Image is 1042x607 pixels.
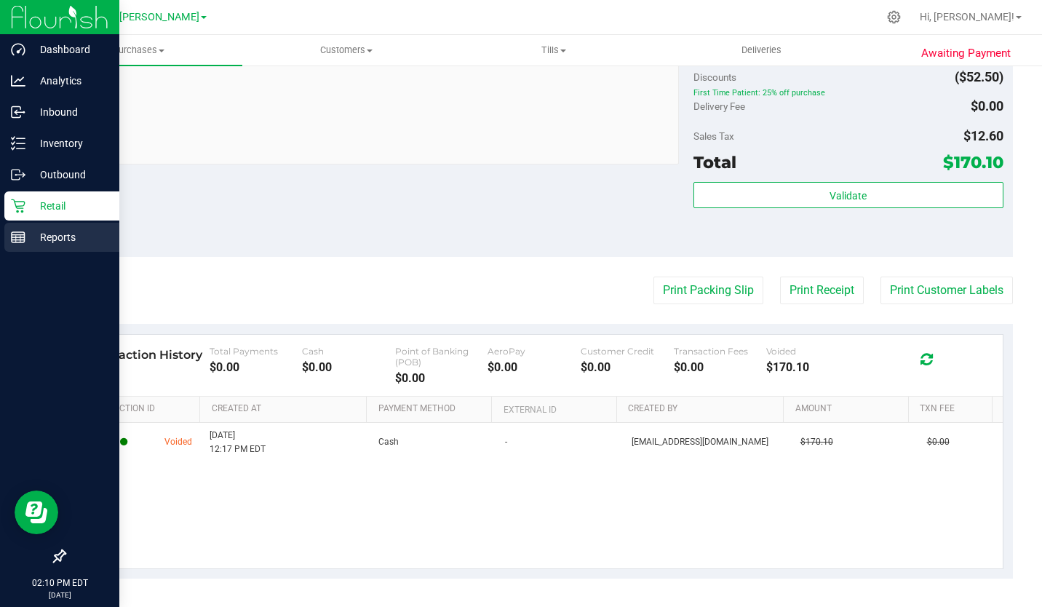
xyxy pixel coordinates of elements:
[15,491,58,534] iframe: Resource center
[302,360,395,374] div: $0.00
[7,590,113,600] p: [DATE]
[581,346,674,357] div: Customer Credit
[927,435,950,449] span: $0.00
[35,44,242,57] span: Purchases
[25,229,113,246] p: Reports
[693,152,736,172] span: Total
[963,128,1003,143] span: $12.60
[11,74,25,88] inline-svg: Analytics
[632,435,768,449] span: [EMAIL_ADDRESS][DOMAIN_NAME]
[693,88,1003,98] span: First Time Patient: 25% off purchase
[86,403,194,415] a: Transaction ID
[25,103,113,121] p: Inbound
[91,11,199,23] span: GA4 - [PERSON_NAME]
[780,277,864,304] button: Print Receipt
[378,435,399,449] span: Cash
[674,360,767,374] div: $0.00
[210,360,303,374] div: $0.00
[653,277,763,304] button: Print Packing Slip
[87,435,127,449] span: 45700
[581,360,674,374] div: $0.00
[395,371,488,385] div: $0.00
[830,190,867,202] span: Validate
[943,152,1003,172] span: $170.10
[210,429,266,456] span: [DATE] 12:17 PM EDT
[11,167,25,182] inline-svg: Outbound
[11,105,25,119] inline-svg: Inbound
[658,35,865,66] a: Deliveries
[491,397,616,423] th: External ID
[955,69,1003,84] span: ($52.50)
[693,100,745,112] span: Delivery Fee
[242,35,450,66] a: Customers
[35,35,242,66] a: Purchases
[210,346,303,357] div: Total Payments
[674,346,767,357] div: Transaction Fees
[693,182,1003,208] button: Validate
[920,403,986,415] a: Txn Fee
[505,435,507,449] span: -
[693,64,736,90] span: Discounts
[395,346,488,368] div: Point of Banking (POB)
[766,346,859,357] div: Voided
[11,230,25,245] inline-svg: Reports
[11,199,25,213] inline-svg: Retail
[628,403,777,415] a: Created By
[11,136,25,151] inline-svg: Inventory
[880,277,1013,304] button: Print Customer Labels
[25,166,113,183] p: Outbound
[885,10,903,24] div: Manage settings
[488,346,581,357] div: AeroPay
[164,435,192,449] span: Voided
[212,403,361,415] a: Created At
[378,403,486,415] a: Payment Method
[25,41,113,58] p: Dashboard
[25,197,113,215] p: Retail
[795,403,903,415] a: Amount
[722,44,801,57] span: Deliveries
[766,360,859,374] div: $170.10
[921,45,1011,62] span: Awaiting Payment
[302,346,395,357] div: Cash
[25,135,113,152] p: Inventory
[450,35,658,66] a: Tills
[488,360,581,374] div: $0.00
[25,72,113,90] p: Analytics
[7,576,113,590] p: 02:10 PM EDT
[11,42,25,57] inline-svg: Dashboard
[800,435,833,449] span: $170.10
[971,98,1003,114] span: $0.00
[451,44,657,57] span: Tills
[693,130,734,142] span: Sales Tax
[920,11,1014,23] span: Hi, [PERSON_NAME]!
[243,44,449,57] span: Customers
